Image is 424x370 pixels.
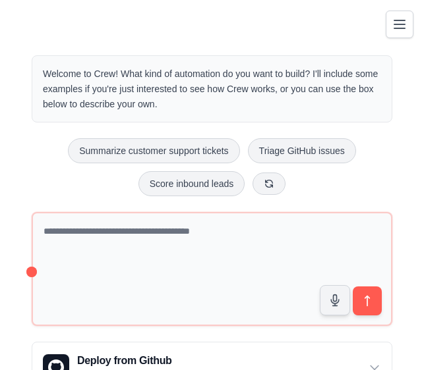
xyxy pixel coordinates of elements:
[77,353,252,369] h3: Deploy from Github
[68,138,239,163] button: Summarize customer support tickets
[43,66,381,111] p: Welcome to Crew! What kind of automation do you want to build? I'll include some examples if you'...
[138,171,245,196] button: Score inbound leads
[248,138,356,163] button: Triage GitHub issues
[386,11,413,38] button: Toggle navigation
